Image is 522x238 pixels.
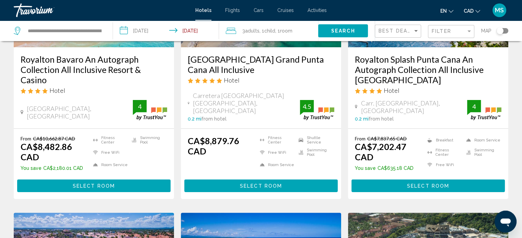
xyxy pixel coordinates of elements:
li: Room Service [90,160,128,169]
ins: CA$7,202.47 CAD [355,141,406,162]
button: Search [318,24,368,37]
span: [GEOGRAPHIC_DATA], [GEOGRAPHIC_DATA] [27,105,133,120]
button: Check-in date: Dec 26, 2025 Check-out date: Jan 2, 2026 [113,21,219,41]
span: Select Room [407,183,449,189]
span: From [21,136,31,141]
span: Hotel [384,87,399,94]
div: 4.5 [300,102,314,111]
span: MS [495,7,504,14]
span: Adults [245,28,259,34]
li: Free WiFi [256,148,295,157]
span: You save [21,165,42,171]
div: 4 star Hotel [21,87,167,94]
iframe: Button to launch messaging window [495,211,517,233]
span: Carr. [GEOGRAPHIC_DATA], [GEOGRAPHIC_DATA] [361,99,467,114]
button: Change currency [464,6,480,16]
span: , 1 [275,26,292,36]
span: Select Room [240,183,282,189]
del: CA$10,662.87 CAD [33,136,75,141]
span: , 1 [259,26,275,36]
li: Fitness Center [90,136,128,145]
li: Breakfast [424,136,463,145]
a: Flights [225,8,240,13]
li: Fitness Center [256,136,295,145]
button: Toggle map [491,28,508,34]
ins: CA$8,879.76 CAD [188,136,239,156]
img: trustyou-badge.svg [133,100,167,120]
span: Room [280,28,292,34]
li: Shuttle Service [295,136,334,145]
a: Select Room [184,181,338,189]
button: Change language [440,6,453,16]
div: 5 star Hotel [188,76,334,84]
button: Select Room [184,179,338,192]
span: Carretera [GEOGRAPHIC_DATA] [GEOGRAPHIC_DATA], [GEOGRAPHIC_DATA] [193,92,300,114]
button: Select Room [17,179,171,192]
span: en [440,8,447,14]
li: Swimming Pool [128,136,167,145]
li: Swimming Pool [295,148,334,157]
p: CA$635.18 CAD [355,165,424,171]
span: Select Room [73,183,115,189]
ins: CA$8,482.86 CAD [21,141,72,162]
div: 4 [467,102,481,111]
span: from hotel [201,116,227,122]
span: from hotel [369,116,394,122]
span: Best Deals [379,28,415,34]
li: Swimming Pool [463,148,501,157]
img: trustyou-badge.svg [300,100,334,120]
li: Room Service [463,136,501,145]
span: From [355,136,366,141]
a: Hotels [195,8,211,13]
button: User Menu [490,3,508,17]
span: You save [355,165,376,171]
a: Cruises [277,8,294,13]
mat-select: Sort by [379,28,419,34]
li: Free WiFi [424,160,463,169]
button: Select Room [351,179,505,192]
div: 4 [133,102,147,111]
a: [GEOGRAPHIC_DATA] Grand Punta Cana All Inclusive [188,54,334,75]
a: Select Room [17,181,171,189]
del: CA$7,837.65 CAD [367,136,407,141]
span: 3 [242,26,259,36]
span: CAD [464,8,474,14]
span: Search [331,28,355,34]
li: Free WiFi [90,148,128,157]
img: trustyou-badge.svg [467,100,501,120]
span: 0.2 mi [188,116,201,122]
span: Filter [432,28,451,34]
a: Cars [254,8,264,13]
a: Royalton Splash Punta Cana An Autograph Collection All Inclusive [GEOGRAPHIC_DATA] [355,54,501,85]
span: Child [264,28,275,34]
a: Royalton Bavaro An Autograph Collection All Inclusive Resort & Casino [21,54,167,85]
span: Hotel [49,87,65,94]
button: Travelers: 3 adults, 1 child [219,21,318,41]
li: Room Service [256,160,295,169]
button: Filter [428,25,474,39]
a: Activities [308,8,327,13]
span: Map [481,26,491,36]
p: CA$2,180.01 CAD [21,165,90,171]
div: 4 star Hotel [355,87,501,94]
span: 0.2 mi [355,116,369,122]
span: Hotel [224,76,240,84]
a: Travorium [14,3,188,17]
a: Select Room [351,181,505,189]
li: Fitness Center [424,148,463,157]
